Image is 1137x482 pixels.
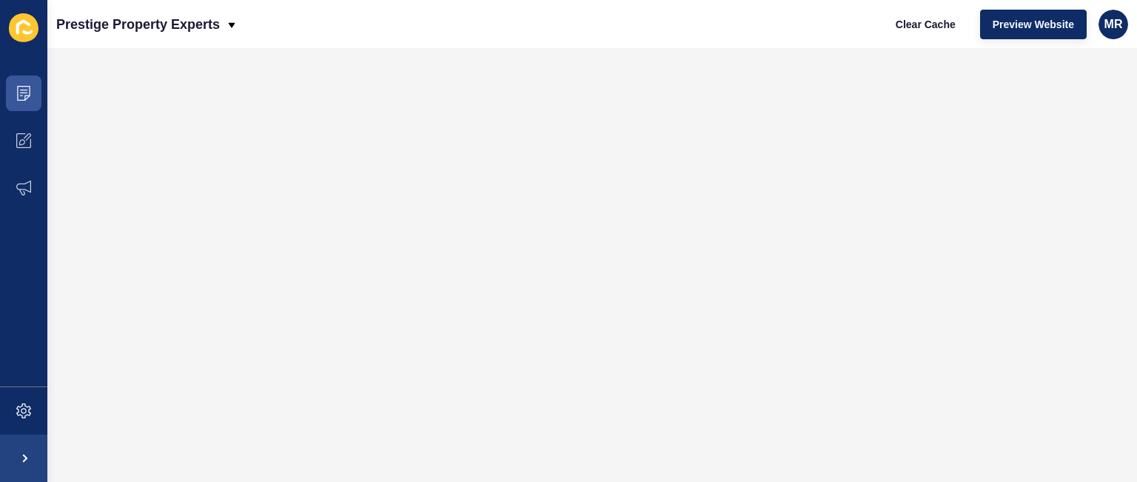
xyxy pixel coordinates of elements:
[56,6,220,43] p: Prestige Property Experts
[1104,17,1123,32] span: MR
[883,10,968,39] button: Clear Cache
[980,10,1087,39] button: Preview Website
[993,17,1074,32] span: Preview Website
[896,17,956,32] span: Clear Cache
